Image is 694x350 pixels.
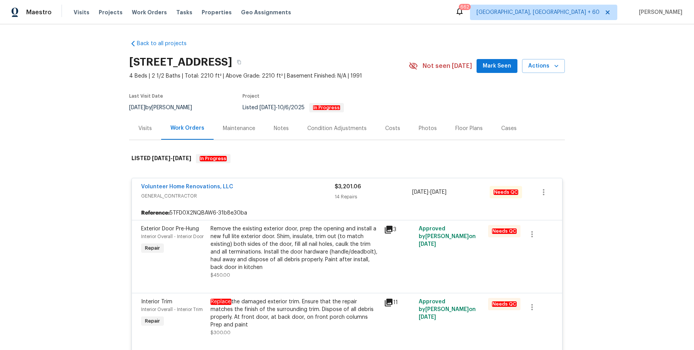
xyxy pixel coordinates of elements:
[132,206,562,220] div: 5TFD0X2NQBAW6-31b8e30ba
[141,226,199,232] span: Exterior Door Pre-Hung
[492,228,517,234] em: Needs QC
[211,225,379,271] div: Remove the existing exterior door, prep the opening and install a new full lite exterior door. Sh...
[460,3,469,11] div: 662
[129,40,203,47] a: Back to all projects
[131,154,191,163] h6: LISTED
[636,8,682,16] span: [PERSON_NAME]
[141,184,233,189] a: Volunteer Home Renovations, LLC
[141,192,335,200] span: GENERAL_CONTRACTOR
[129,105,145,110] span: [DATE]
[99,8,123,16] span: Projects
[74,8,89,16] span: Visits
[241,8,291,16] span: Geo Assignments
[501,125,517,132] div: Cases
[211,330,231,335] span: $300.00
[419,314,436,320] span: [DATE]
[492,301,517,307] em: Needs QC
[142,317,163,325] span: Repair
[200,156,227,161] em: In Progress
[274,125,289,132] div: Notes
[129,58,232,66] h2: [STREET_ADDRESS]
[26,8,52,16] span: Maestro
[211,298,379,329] div: the damaged exterior trim. Ensure that the repair matches the finish of the surrounding trim. Dis...
[141,209,170,217] b: Reference:
[313,105,340,110] em: In Progress
[211,299,231,305] em: Replace
[141,299,172,304] span: Interior Trim
[129,94,163,98] span: Last Visit Date
[455,125,483,132] div: Floor Plans
[494,189,518,195] em: Needs QC
[419,299,476,320] span: Approved by [PERSON_NAME] on
[223,125,255,132] div: Maintenance
[307,125,367,132] div: Condition Adjustments
[477,8,600,16] span: [GEOGRAPHIC_DATA], [GEOGRAPHIC_DATA] + 60
[335,184,361,189] span: $3,201.06
[141,307,203,312] span: Interior Overall - Interior Trim
[384,225,414,234] div: 3
[202,8,232,16] span: Properties
[412,189,428,195] span: [DATE]
[430,189,446,195] span: [DATE]
[129,72,409,80] span: 4 Beds | 2 1/2 Baths | Total: 2210 ft² | Above Grade: 2210 ft² | Basement Finished: N/A | 1991
[259,105,276,110] span: [DATE]
[528,61,559,71] span: Actions
[335,193,412,201] div: 14 Repairs
[129,103,201,112] div: by [PERSON_NAME]
[412,188,446,196] span: -
[483,61,511,71] span: Mark Seen
[243,105,344,110] span: Listed
[152,156,170,161] span: [DATE]
[176,10,192,15] span: Tasks
[132,8,167,16] span: Work Orders
[152,156,191,161] span: -
[385,125,400,132] div: Costs
[419,242,436,247] span: [DATE]
[477,59,517,73] button: Mark Seen
[170,124,204,132] div: Work Orders
[384,298,414,307] div: 11
[129,146,565,171] div: LISTED [DATE]-[DATE]In Progress
[141,234,204,239] span: Interior Overall - Interior Door
[243,94,259,98] span: Project
[278,105,305,110] span: 10/6/2025
[423,62,472,70] span: Not seen [DATE]
[522,59,565,73] button: Actions
[211,273,230,277] span: $450.00
[232,55,246,69] button: Copy Address
[419,226,476,247] span: Approved by [PERSON_NAME] on
[173,156,191,161] span: [DATE]
[419,125,437,132] div: Photos
[138,125,152,132] div: Visits
[259,105,305,110] span: -
[142,244,163,252] span: Repair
